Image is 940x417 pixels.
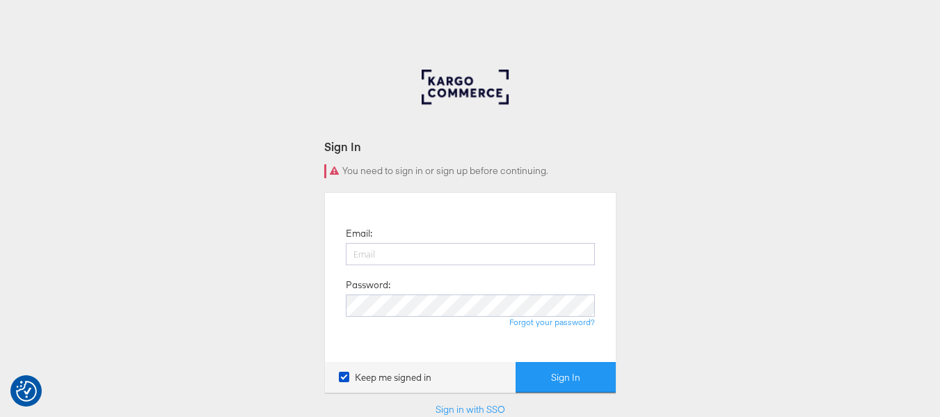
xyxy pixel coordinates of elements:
[346,243,595,265] input: Email
[436,403,505,416] a: Sign in with SSO
[16,381,37,402] img: Revisit consent button
[509,317,595,327] a: Forgot your password?
[516,362,616,393] button: Sign In
[16,381,37,402] button: Consent Preferences
[324,139,616,155] div: Sign In
[339,371,431,384] label: Keep me signed in
[324,164,616,178] div: You need to sign in or sign up before continuing.
[346,227,372,240] label: Email:
[346,278,390,292] label: Password:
